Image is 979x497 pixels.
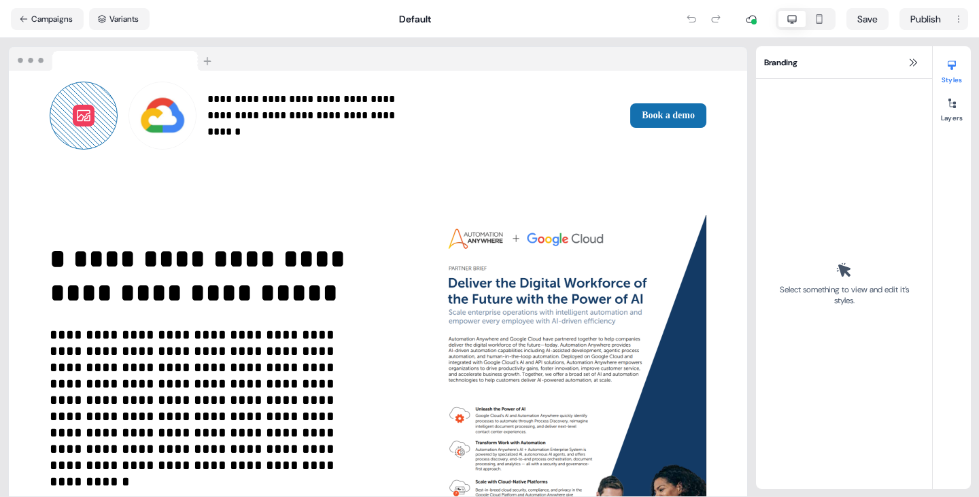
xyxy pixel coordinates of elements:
[933,92,971,122] button: Layers
[630,103,706,128] button: Book a demo
[11,8,84,30] button: Campaigns
[415,103,706,128] div: Book a demo
[933,54,971,84] button: Styles
[846,8,889,30] button: Save
[775,284,913,306] div: Select something to view and edit it’s styles.
[756,46,932,79] div: Branding
[899,8,949,30] button: Publish
[399,12,431,26] div: Default
[9,47,218,71] img: Browser topbar
[89,8,150,30] button: Variants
